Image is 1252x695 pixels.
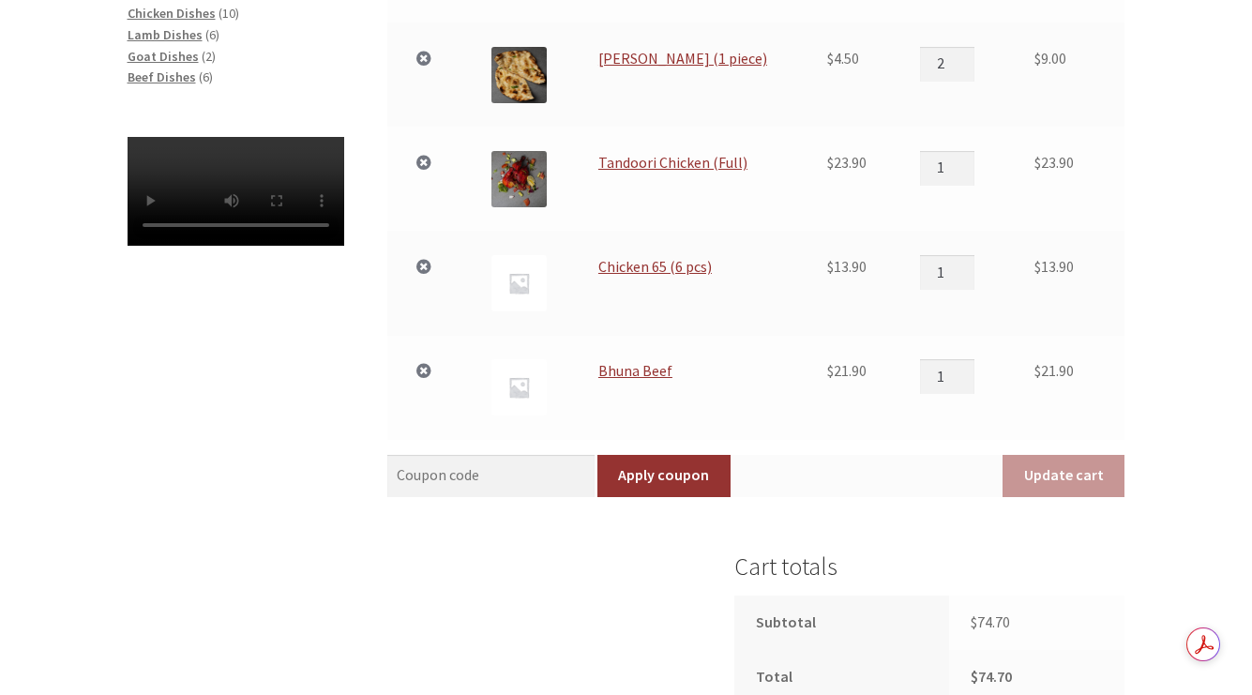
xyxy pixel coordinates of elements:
span: 6 [203,68,209,85]
bdi: 23.90 [1034,153,1074,172]
a: Chicken 65 (6 pcs) [598,257,712,276]
span: $ [827,49,834,68]
input: Coupon code [387,455,595,498]
span: $ [1034,257,1041,276]
bdi: 21.90 [827,361,867,380]
a: Beef Dishes [128,68,196,85]
span: $ [971,667,978,686]
a: Bhuna Beef [598,361,672,380]
bdi: 74.70 [971,667,1012,686]
a: Remove Garlic Naan (1 piece) from cart [412,47,436,71]
span: $ [971,612,977,631]
img: Garlic Naan (1 piece) [491,47,547,102]
input: Product quantity [920,47,974,81]
input: Product quantity [920,255,974,289]
span: $ [827,257,834,276]
button: Apply coupon [597,455,731,498]
th: Subtotal [734,596,949,650]
bdi: 4.50 [827,49,859,68]
bdi: 13.90 [827,257,867,276]
img: Tandoori Chicken (Full) [491,151,547,206]
span: 6 [209,26,216,43]
bdi: 74.70 [971,612,1010,631]
span: $ [827,153,834,172]
a: [PERSON_NAME] (1 piece) [598,49,767,68]
a: Remove Chicken 65 (6 pcs) from cart [412,255,436,280]
span: $ [1034,361,1041,380]
a: Remove Tandoori Chicken (Full) from cart [412,151,436,175]
img: Placeholder [491,255,547,310]
span: $ [1034,153,1041,172]
span: $ [827,361,834,380]
input: Product quantity [920,359,974,393]
h2: Cart totals [734,552,1124,582]
bdi: 9.00 [1034,49,1066,68]
a: Chicken Dishes [128,5,216,22]
button: Update cart [1003,455,1124,498]
bdi: 21.90 [1034,361,1074,380]
img: Placeholder [491,359,547,415]
span: $ [1034,49,1041,68]
a: Goat Dishes [128,48,199,65]
input: Product quantity [920,151,974,185]
span: 10 [222,5,235,22]
span: 2 [205,48,212,65]
a: Remove Bhuna Beef from cart [412,359,436,384]
bdi: 13.90 [1034,257,1074,276]
a: Lamb Dishes [128,26,203,43]
a: Tandoori Chicken (Full) [598,153,747,172]
bdi: 23.90 [827,153,867,172]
